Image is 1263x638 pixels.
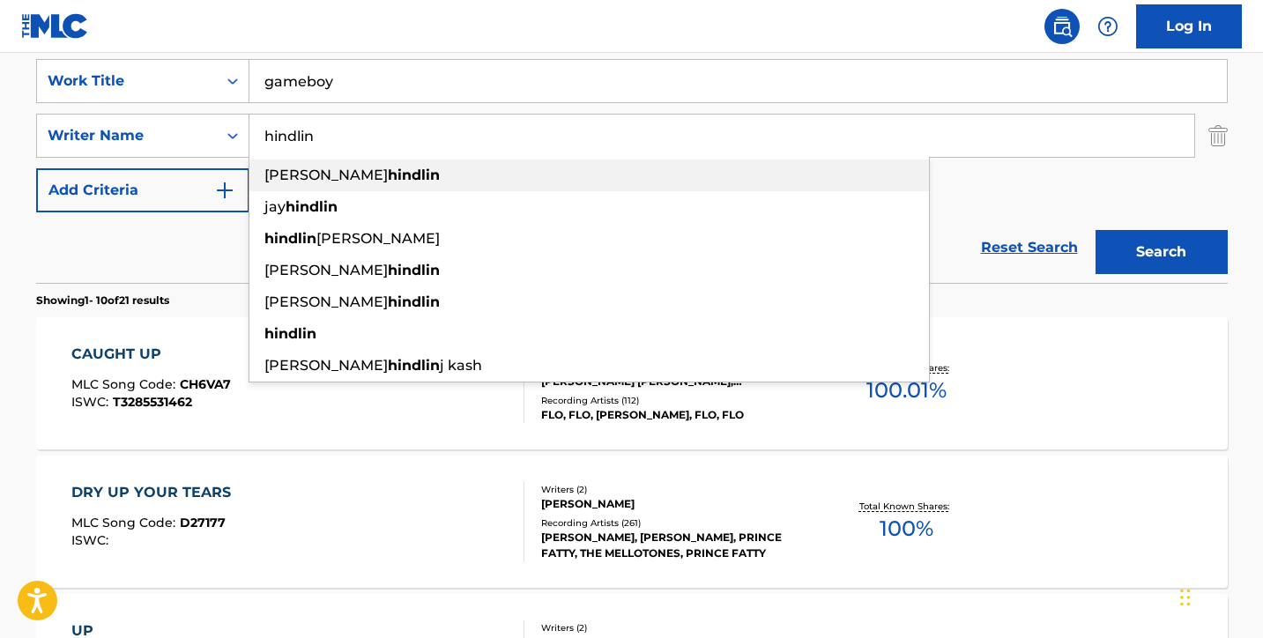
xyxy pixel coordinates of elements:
[36,168,249,212] button: Add Criteria
[388,167,440,183] strong: hindlin
[48,125,206,146] div: Writer Name
[388,293,440,310] strong: hindlin
[36,317,1228,449] a: CAUGHT UPMLC Song Code:CH6VA7ISWC:T3285531462Writers (9)[PERSON_NAME], [PERSON_NAME], [PERSON_NAM...
[541,530,807,561] div: [PERSON_NAME], [PERSON_NAME], PRINCE FATTY, THE MELLOTONES, PRINCE FATTY
[388,357,440,374] strong: hindlin
[316,230,440,247] span: [PERSON_NAME]
[113,394,192,410] span: T3285531462
[180,515,226,530] span: D27177
[71,532,113,548] span: ISWC :
[541,516,807,530] div: Recording Artists ( 261 )
[71,394,113,410] span: ISWC :
[71,344,231,365] div: CAUGHT UP
[541,483,807,496] div: Writers ( 2 )
[180,376,231,392] span: CH6VA7
[264,230,316,247] strong: hindlin
[880,513,933,545] span: 100 %
[1208,114,1228,158] img: Delete Criterion
[36,456,1228,588] a: DRY UP YOUR TEARSMLC Song Code:D27177ISWC:Writers (2)[PERSON_NAME]Recording Artists (261)[PERSON_...
[541,621,807,634] div: Writers ( 2 )
[541,394,807,407] div: Recording Artists ( 112 )
[1044,9,1080,44] a: Public Search
[36,59,1228,283] form: Search Form
[21,13,89,39] img: MLC Logo
[48,70,206,92] div: Work Title
[859,500,954,513] p: Total Known Shares:
[1097,16,1118,37] img: help
[866,375,947,406] span: 100.01 %
[541,496,807,512] div: [PERSON_NAME]
[972,228,1087,267] a: Reset Search
[388,262,440,278] strong: hindlin
[440,357,482,374] span: j kash
[1051,16,1073,37] img: search
[1096,230,1228,274] button: Search
[36,293,169,308] p: Showing 1 - 10 of 21 results
[1175,553,1263,638] iframe: Chat Widget
[71,376,180,392] span: MLC Song Code :
[264,167,388,183] span: [PERSON_NAME]
[264,198,286,215] span: jay
[264,293,388,310] span: [PERSON_NAME]
[71,482,240,503] div: DRY UP YOUR TEARS
[71,515,180,530] span: MLC Song Code :
[286,198,338,215] strong: hindlin
[1090,9,1126,44] div: Help
[264,325,316,342] strong: hindlin
[1136,4,1242,48] a: Log In
[541,407,807,423] div: FLO, FLO, [PERSON_NAME], FLO, FLO
[264,262,388,278] span: [PERSON_NAME]
[1180,571,1191,624] div: Drag
[264,357,388,374] span: [PERSON_NAME]
[214,180,235,201] img: 9d2ae6d4665cec9f34b9.svg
